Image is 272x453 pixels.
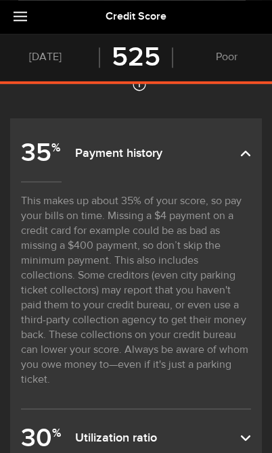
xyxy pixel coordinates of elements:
dfn: Utilization ratio [75,431,240,446]
span: [DATE] [29,50,62,65]
button: Open LiveChat chat widget [11,5,51,46]
sup: % [52,426,61,440]
dfn: Payment history [75,146,240,161]
span: Credit Score [106,10,166,23]
span: Poor [216,50,237,65]
p: This makes up about 35% of your score, so pay your bills on time. Missing a $4 payment on a credi... [21,181,251,408]
b: 35 [21,133,62,174]
sup: % [51,141,60,155]
span: 525 [112,50,160,65]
